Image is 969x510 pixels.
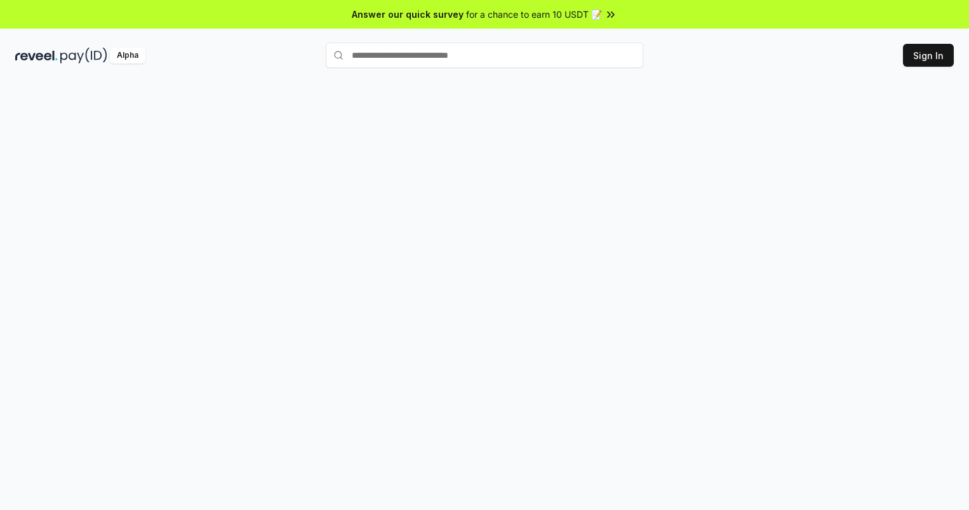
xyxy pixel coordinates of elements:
img: reveel_dark [15,48,58,64]
button: Sign In [903,44,954,67]
span: Answer our quick survey [352,8,464,21]
span: for a chance to earn 10 USDT 📝 [466,8,602,21]
div: Alpha [110,48,145,64]
img: pay_id [60,48,107,64]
